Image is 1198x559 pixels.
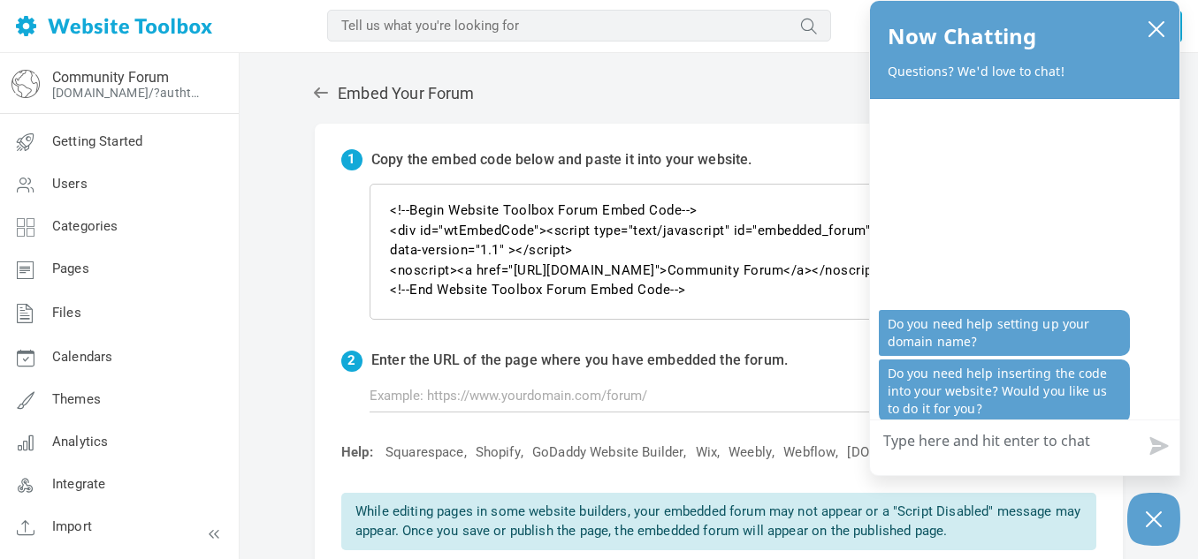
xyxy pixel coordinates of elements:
a: [DOMAIN_NAME]/?authtoken=bf1630cb515e6848d64c8a6042a74aec&rememberMe=1 [52,86,206,100]
span: Import [52,518,92,534]
a: Squarespace [385,443,464,462]
div: chat [870,99,1179,428]
p: While editing pages in some website builders, your embedded forum may not appear or a "Script Dis... [341,493,1096,550]
span: Getting Started [52,133,142,149]
span: Analytics [52,434,108,449]
input: Tell us what you're looking for [327,10,831,42]
a: GoDaddy Website Builder [532,443,683,462]
a: Wix [696,443,717,462]
span: Themes [52,391,101,407]
a: Community Forum [52,69,169,86]
button: Close Chatbox [1127,493,1180,546]
span: Pages [52,261,89,276]
img: globe-icon.png [11,70,40,98]
span: 2 [341,351,362,372]
a: [DOMAIN_NAME] [847,443,951,462]
p: Questions? We'd love to chat! [888,63,1162,80]
input: Example: https://www.yourdomain.com/forum/ [370,379,1096,412]
button: Send message [1135,426,1179,466]
span: Categories [52,218,118,234]
span: Calendars [52,349,112,365]
textarea: <!--Begin Website Toolbox Forum Embed Code--> <div id="wtEmbedCode"><script type="text/javascript... [370,184,1096,320]
p: Enter the URL of the page where you have embedded the forum. [371,351,788,372]
a: Webflow [783,443,836,462]
p: Do you need help setting up your domain name? [879,310,1130,356]
p: Do you need help inserting the code into your website? Would you like us to do it for you? [879,359,1130,423]
span: 1 [341,149,362,170]
h2: Now Chatting [888,19,1036,54]
span: Files [52,305,81,321]
p: Copy the embed code below and paste it into your website. [371,150,752,170]
div: , , , , , , , [332,443,1096,462]
span: Help: [341,444,373,460]
h2: Embed Your Forum [312,84,1126,103]
span: Users [52,176,88,192]
span: Integrate [52,476,105,492]
a: Shopify [476,443,521,462]
a: Weebly [729,443,772,462]
button: close chatbox [1142,16,1171,41]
